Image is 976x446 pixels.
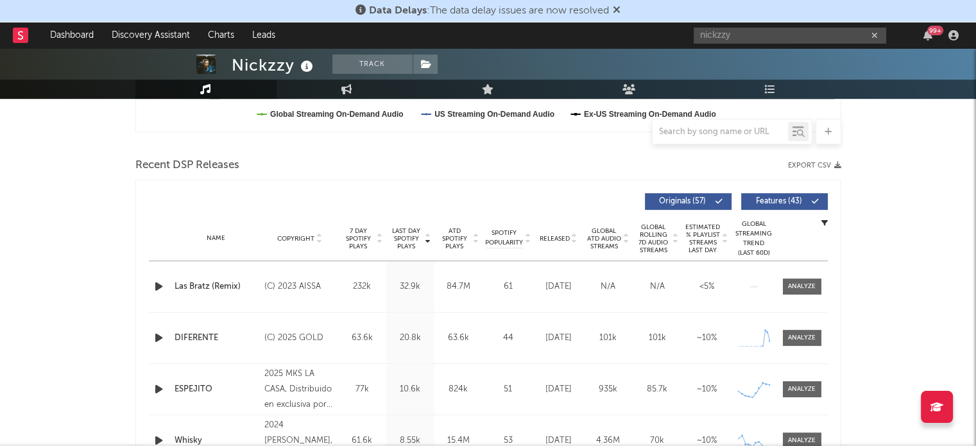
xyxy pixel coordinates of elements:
[438,227,472,250] span: ATD Spotify Plays
[332,55,413,74] button: Track
[923,30,932,40] button: 99+
[636,223,671,254] span: Global Rolling 7D Audio Streams
[390,332,431,345] div: 20.8k
[175,280,259,293] a: Las Bratz (Remix)
[438,332,479,345] div: 63.6k
[264,330,334,346] div: (C) 2025 GOLD
[586,383,629,396] div: 935k
[341,280,383,293] div: 232k
[486,383,531,396] div: 51
[540,235,570,243] span: Released
[103,22,199,48] a: Discovery Assistant
[264,366,334,413] div: 2025 MKS LA CASA, Distribuido en exclusiva por ADA.
[685,223,721,254] span: Estimated % Playlist Streams Last Day
[438,280,479,293] div: 84.7M
[788,162,841,169] button: Export CSV
[653,127,788,137] input: Search by song name or URL
[586,280,629,293] div: N/A
[741,193,828,210] button: Features(43)
[390,280,431,293] div: 32.9k
[369,6,609,16] span: : The data delay issues are now resolved
[341,383,383,396] div: 77k
[232,55,316,76] div: Nickzzy
[613,6,621,16] span: Dismiss
[694,28,886,44] input: Search for artists
[586,332,629,345] div: 101k
[537,332,580,345] div: [DATE]
[434,110,554,119] text: US Streaming On-Demand Audio
[341,332,383,345] div: 63.6k
[243,22,284,48] a: Leads
[485,228,523,248] span: Spotify Popularity
[175,383,259,396] a: ESPEJITO
[369,6,427,16] span: Data Delays
[438,383,479,396] div: 824k
[636,280,679,293] div: N/A
[486,280,531,293] div: 61
[749,198,809,205] span: Features ( 43 )
[735,219,773,258] div: Global Streaming Trend (Last 60D)
[135,158,239,173] span: Recent DSP Releases
[41,22,103,48] a: Dashboard
[264,279,334,295] div: (C) 2023 AISSA
[175,332,259,345] a: DIFERENTE
[175,234,259,243] div: Name
[583,110,715,119] text: Ex-US Streaming On-Demand Audio
[653,198,712,205] span: Originals ( 57 )
[685,332,728,345] div: ~ 10 %
[537,383,580,396] div: [DATE]
[927,26,943,35] div: 99 +
[685,280,728,293] div: <5%
[636,332,679,345] div: 101k
[341,227,375,250] span: 7 Day Spotify Plays
[685,383,728,396] div: ~ 10 %
[645,193,732,210] button: Originals(57)
[277,235,314,243] span: Copyright
[486,332,531,345] div: 44
[390,227,424,250] span: Last Day Spotify Plays
[270,110,404,119] text: Global Streaming On-Demand Audio
[537,280,580,293] div: [DATE]
[390,383,431,396] div: 10.6k
[636,383,679,396] div: 85.7k
[586,227,622,250] span: Global ATD Audio Streams
[199,22,243,48] a: Charts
